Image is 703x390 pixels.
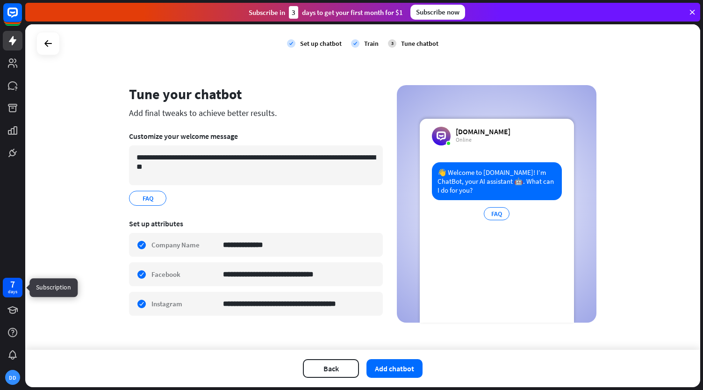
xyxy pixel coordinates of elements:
button: Back [303,359,359,378]
div: Set up attributes [129,219,383,228]
div: Tune chatbot [401,39,438,48]
div: days [8,289,17,295]
div: 👋 Welcome to [DOMAIN_NAME]! I’m ChatBot, your AI assistant 🤖. What can I do for you? [432,162,562,200]
div: 7 [10,280,15,289]
div: [DOMAIN_NAME] [456,127,510,136]
div: Tune your chatbot [129,85,383,103]
div: Add final tweaks to achieve better results. [129,108,383,118]
a: 7 days [3,278,22,297]
div: Set up chatbot [300,39,342,48]
div: FAQ [484,207,509,220]
span: FAQ [142,193,154,203]
button: Add chatbot [366,359,423,378]
div: 3 [388,39,396,48]
div: Online [456,136,510,144]
div: Subscribe in days to get your first month for $1 [249,6,403,19]
i: check [351,39,359,48]
div: 3 [289,6,298,19]
div: Train [364,39,379,48]
div: Customize your welcome message [129,131,383,141]
div: DD [5,370,20,385]
i: check [287,39,295,48]
button: Open LiveChat chat widget [7,4,36,32]
div: Subscribe now [410,5,465,20]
